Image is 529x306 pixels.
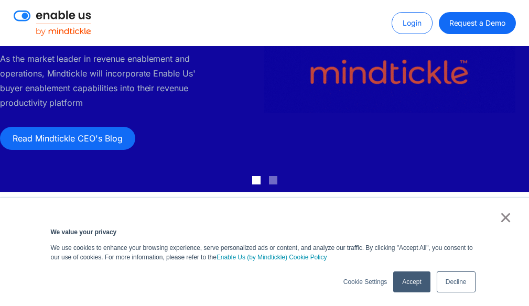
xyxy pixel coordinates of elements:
div: Show slide 2 of 2 [269,176,277,184]
div: Show slide 1 of 2 [252,176,261,184]
p: We use cookies to enhance your browsing experience, serve personalized ads or content, and analyz... [51,243,479,262]
a: Decline [437,271,476,292]
a: Cookie Settings [343,277,387,287]
a: Enable Us (by Mindtickle) Cookie Policy [217,253,327,262]
a: × [500,213,512,222]
a: Request a Demo [439,12,516,34]
a: Login [392,12,433,34]
a: Accept [393,271,430,292]
strong: We value your privacy [51,228,117,236]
